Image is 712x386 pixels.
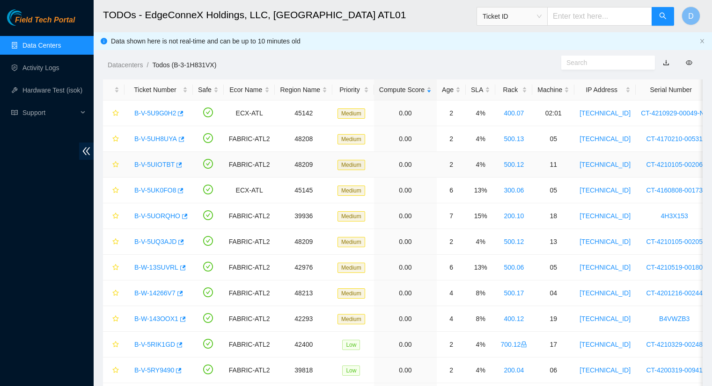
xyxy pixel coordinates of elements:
td: 48213 [275,280,332,306]
a: CT-4210105-00206 [646,161,703,168]
a: 300.06 [504,186,524,194]
td: 0.00 [374,280,437,306]
button: search [652,7,674,26]
span: / [147,61,148,69]
span: close [699,38,705,44]
td: 4% [466,152,495,178]
td: 0.00 [374,100,437,126]
a: CT-4210519-00180 [646,264,703,271]
td: 0.00 [374,332,437,357]
button: star [108,157,119,172]
span: check-circle [203,236,213,246]
a: Activity Logs [22,64,59,71]
td: 48209 [275,229,332,255]
a: 500.06 [504,264,524,271]
td: FABRIC-ATL2 [224,306,275,332]
span: star [112,264,119,272]
a: B-W-13SUVRL [134,264,178,271]
span: star [112,110,119,117]
span: D [688,10,694,22]
input: Enter text here... [547,7,652,26]
td: 11 [532,152,574,178]
a: [TECHNICAL_ID] [580,289,631,297]
span: Medium [338,288,365,299]
span: Medium [338,211,365,222]
td: 4% [466,100,495,126]
a: CT-4201216-00244 [646,289,703,297]
td: 17 [532,332,574,357]
td: 2 [437,152,466,178]
span: double-left [79,143,94,160]
span: Medium [338,108,365,119]
a: 200.10 [504,212,524,220]
td: 48209 [275,152,332,178]
td: 06 [532,357,574,383]
td: 13% [466,255,495,280]
span: Medium [338,186,365,196]
button: star [108,260,119,275]
td: 04 [532,280,574,306]
span: check-circle [203,339,213,349]
td: FABRIC-ATL2 [224,229,275,255]
a: 400.12 [504,315,524,322]
td: 0.00 [374,178,437,203]
img: Akamai Technologies [7,9,47,26]
a: Akamai TechnologiesField Tech Portal [7,17,75,29]
span: star [112,161,119,169]
button: D [682,7,700,25]
td: 02:01 [532,100,574,126]
button: star [108,363,119,378]
td: 42400 [275,332,332,357]
td: FABRIC-ATL2 [224,280,275,306]
td: 05 [532,255,574,280]
a: 500.12 [504,238,524,245]
span: Low [342,365,360,376]
td: 05 [532,178,574,203]
span: Medium [338,160,365,170]
a: 500.17 [504,289,524,297]
td: 19 [532,306,574,332]
button: star [108,337,119,352]
td: 13% [466,178,495,203]
td: 8% [466,306,495,332]
td: 6 [437,255,466,280]
td: 42976 [275,255,332,280]
span: check-circle [203,313,213,323]
a: [TECHNICAL_ID] [580,161,631,168]
td: FABRIC-ATL2 [224,332,275,357]
span: Medium [338,263,365,273]
td: 7 [437,203,466,229]
td: 8% [466,280,495,306]
span: Medium [338,237,365,247]
a: [TECHNICAL_ID] [580,212,631,220]
td: 2 [437,100,466,126]
td: 0.00 [374,126,437,152]
a: CT-4170210-00531 [646,135,703,143]
td: 13 [532,229,574,255]
a: B-W-143OOX1 [134,315,178,322]
a: B-V-5RIK1GD [134,341,175,348]
a: CT-4200319-00941 [646,366,703,374]
a: 500.12 [504,161,524,168]
td: 45145 [275,178,332,203]
td: 4% [466,357,495,383]
td: FABRIC-ATL2 [224,255,275,280]
span: check-circle [203,365,213,374]
a: [TECHNICAL_ID] [580,264,631,271]
td: 2 [437,357,466,383]
a: download [663,59,669,66]
td: 2 [437,229,466,255]
a: 700.12lock [500,341,527,348]
td: 0.00 [374,255,437,280]
a: B-V-5UQ3AJD [134,238,176,245]
span: read [11,109,18,116]
td: 0.00 [374,152,437,178]
span: star [112,136,119,143]
a: [TECHNICAL_ID] [580,109,631,117]
td: 4% [466,332,495,357]
a: CT-4210929-00049-N1 [641,109,708,117]
span: search [659,12,667,21]
a: 4H3X153 [661,212,688,220]
button: star [108,311,119,326]
span: lock [521,341,527,348]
